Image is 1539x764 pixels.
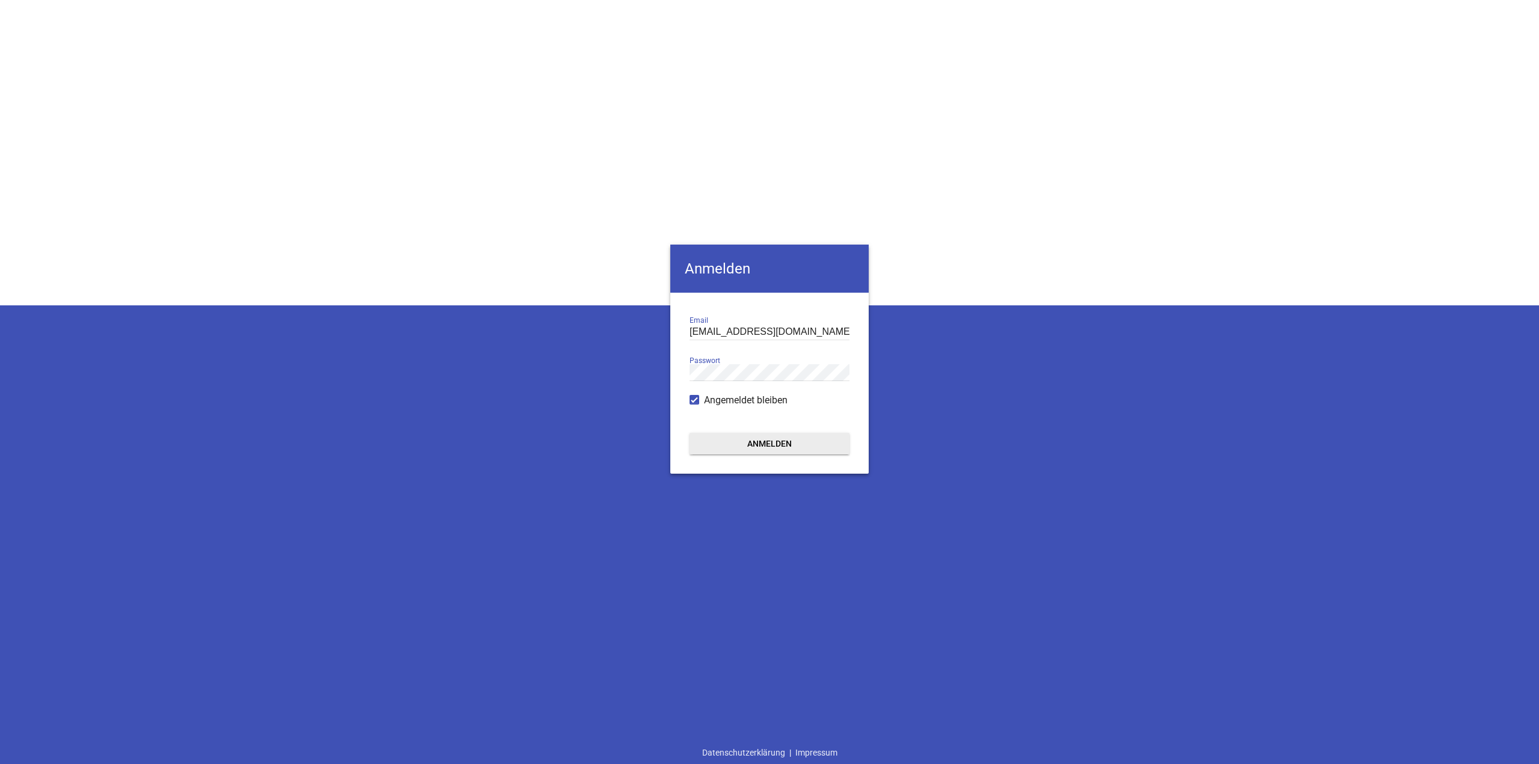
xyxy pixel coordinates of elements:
a: Datenschutzerklärung [698,741,789,764]
button: Anmelden [690,433,849,454]
a: Impressum [791,741,842,764]
h4: Anmelden [670,245,869,293]
div: | [698,741,842,764]
span: Angemeldet bleiben [704,393,788,408]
